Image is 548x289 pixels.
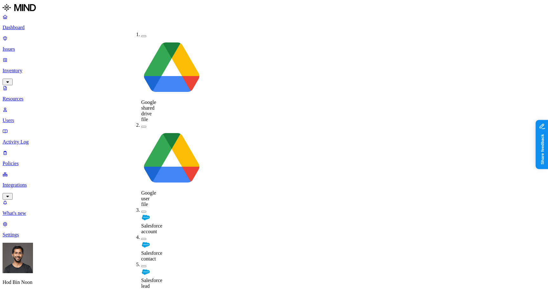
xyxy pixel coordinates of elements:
[141,37,202,98] img: google-drive.svg
[3,85,545,102] a: Resources
[141,240,150,249] img: salesforce.svg
[141,278,162,289] span: Salesforce lead
[3,107,545,123] a: Users
[141,267,150,276] img: salesforce.svg
[141,213,150,222] img: salesforce.svg
[141,190,156,207] span: Google user file
[3,150,545,166] a: Policies
[3,221,545,238] a: Settings
[3,128,545,145] a: Activity Log
[3,57,545,84] a: Inventory
[141,128,202,189] img: google-drive.svg
[3,25,545,30] p: Dashboard
[3,118,545,123] p: Users
[3,3,36,13] img: MIND
[3,68,545,74] p: Inventory
[3,182,545,188] p: Integrations
[3,35,545,52] a: Issues
[141,250,162,261] span: Salesforce contact
[3,96,545,102] p: Resources
[3,139,545,145] p: Activity Log
[3,200,545,216] a: What's new
[3,171,545,199] a: Integrations
[3,3,545,14] a: MIND
[3,14,545,30] a: Dashboard
[3,232,545,238] p: Settings
[141,100,156,122] span: Google shared drive file
[3,46,545,52] p: Issues
[3,161,545,166] p: Policies
[141,223,162,234] span: Salesforce account
[3,243,33,273] img: Hod Bin Noon
[3,210,545,216] p: What's new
